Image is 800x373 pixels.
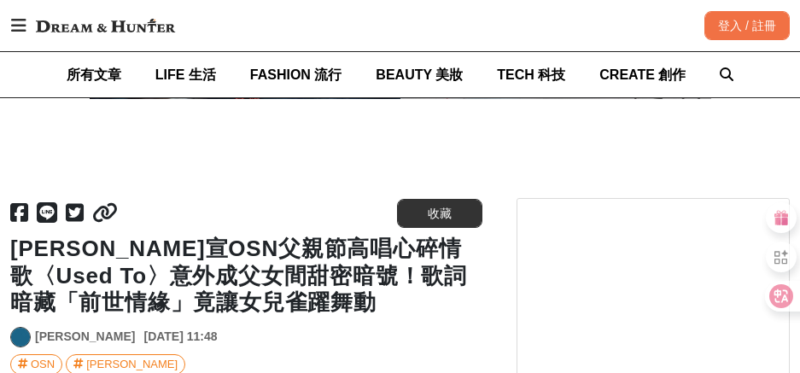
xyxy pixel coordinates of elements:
[376,67,463,82] span: BEAUTY 美妝
[11,328,30,347] img: Avatar
[497,52,565,97] a: TECH 科技
[704,11,790,40] div: 登入 / 註冊
[143,328,217,346] div: [DATE] 11:48
[155,67,216,82] span: LIFE 生活
[35,328,135,346] a: [PERSON_NAME]
[250,67,342,82] span: FASHION 流行
[250,52,342,97] a: FASHION 流行
[376,52,463,97] a: BEAUTY 美妝
[397,199,482,228] button: 收藏
[67,52,121,97] a: 所有文章
[67,67,121,82] span: 所有文章
[27,10,184,41] img: Dream & Hunter
[10,236,482,316] h1: [PERSON_NAME]宣OSN父親節高唱心碎情歌〈Used To〉意外成父女間甜密暗號！歌詞暗藏「前世情緣」竟讓女兒雀躍舞動
[599,52,686,97] a: CREATE 創作
[155,52,216,97] a: LIFE 生活
[10,327,31,347] a: Avatar
[497,67,565,82] span: TECH 科技
[599,67,686,82] span: CREATE 創作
